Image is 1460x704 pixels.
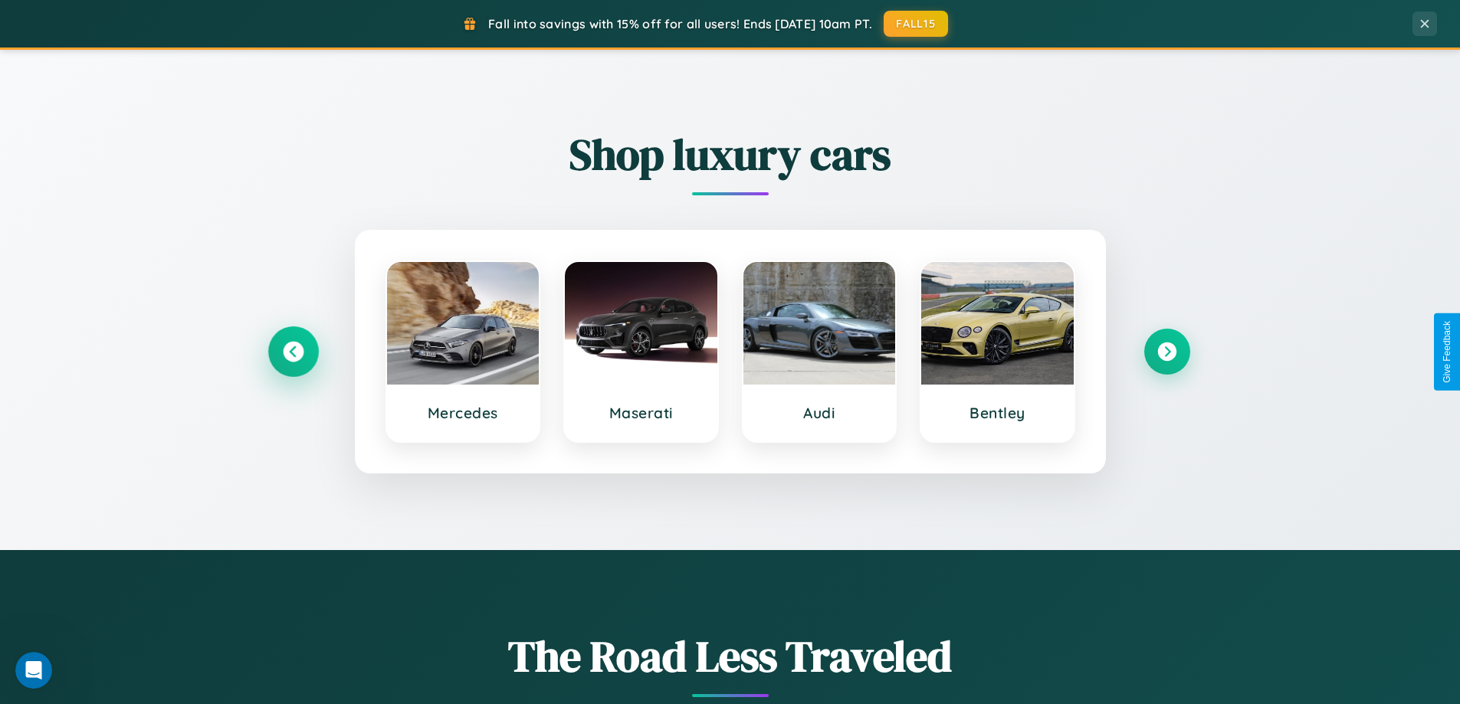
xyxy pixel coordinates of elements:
h3: Mercedes [402,404,524,422]
h1: The Road Less Traveled [271,627,1190,686]
h3: Maserati [580,404,702,422]
div: Give Feedback [1442,321,1452,383]
iframe: Intercom live chat [15,652,52,689]
span: Fall into savings with 15% off for all users! Ends [DATE] 10am PT. [488,16,872,31]
h2: Shop luxury cars [271,125,1190,184]
button: FALL15 [884,11,948,37]
h3: Audi [759,404,881,422]
h3: Bentley [937,404,1058,422]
